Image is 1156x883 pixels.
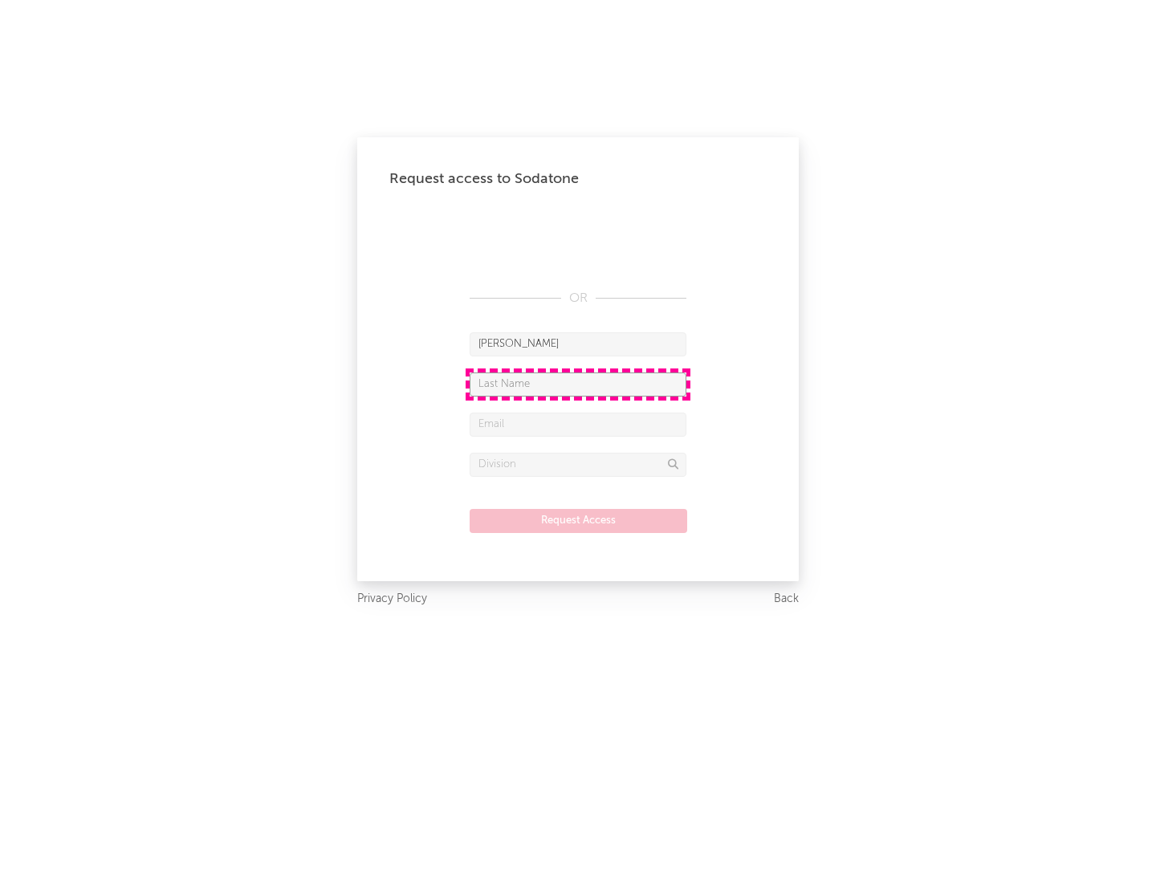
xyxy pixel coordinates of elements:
input: Division [470,453,686,477]
div: OR [470,289,686,308]
a: Privacy Policy [357,589,427,609]
input: Email [470,413,686,437]
button: Request Access [470,509,687,533]
a: Back [774,589,799,609]
input: Last Name [470,372,686,397]
input: First Name [470,332,686,356]
div: Request access to Sodatone [389,169,767,189]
